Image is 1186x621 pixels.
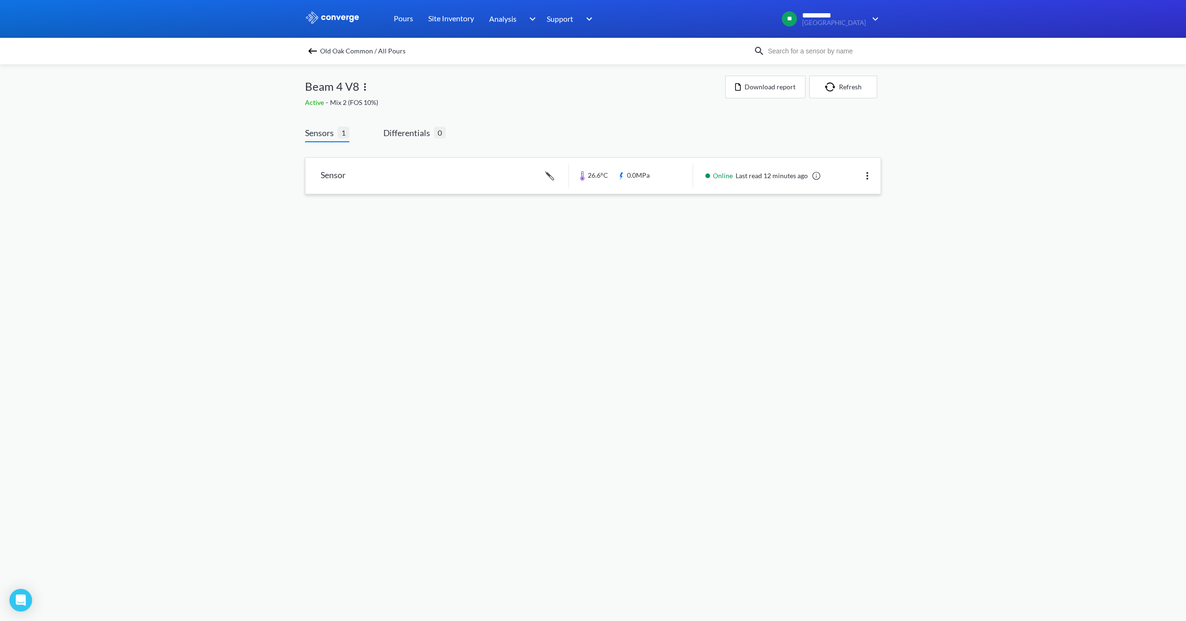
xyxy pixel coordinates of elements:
[9,589,32,612] div: Open Intercom Messenger
[754,45,765,57] img: icon-search.svg
[809,76,877,98] button: Refresh
[802,19,866,26] span: [GEOGRAPHIC_DATA]
[725,76,805,98] button: Download report
[735,83,741,91] img: icon-file.svg
[320,44,406,58] span: Old Oak Common / All Pours
[305,97,725,108] div: Mix 2 (FOS 10%)
[326,98,330,106] span: -
[338,127,349,138] span: 1
[547,13,573,25] span: Support
[489,13,517,25] span: Analysis
[359,81,371,93] img: more.svg
[307,45,318,57] img: backspace.svg
[434,127,446,138] span: 0
[866,13,881,25] img: downArrow.svg
[383,126,434,139] span: Differentials
[825,82,839,92] img: icon-refresh.svg
[862,170,873,181] img: more.svg
[305,11,360,24] img: logo_ewhite.svg
[305,126,338,139] span: Sensors
[305,78,359,95] span: Beam 4 V8
[765,46,879,56] input: Search for a sensor by name
[305,98,326,106] span: Active
[523,13,538,25] img: downArrow.svg
[580,13,595,25] img: downArrow.svg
